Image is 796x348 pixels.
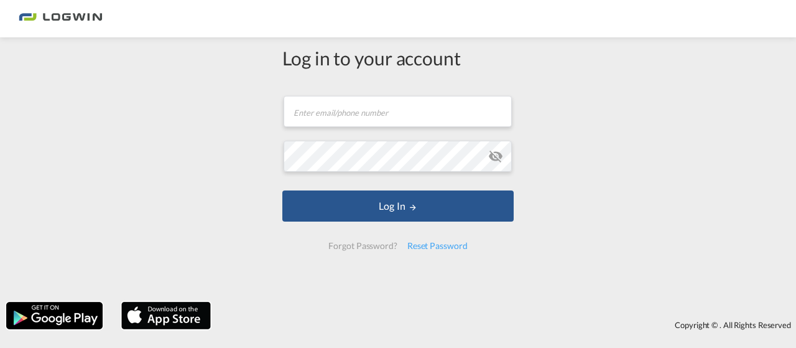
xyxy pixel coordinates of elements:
div: Reset Password [402,235,473,257]
button: LOGIN [282,190,514,222]
div: Log in to your account [282,45,514,71]
img: google.png [5,301,104,331]
img: apple.png [120,301,212,331]
div: Forgot Password? [323,235,402,257]
img: bc73a0e0d8c111efacd525e4c8ad7d32.png [19,5,103,33]
input: Enter email/phone number [284,96,512,127]
div: Copyright © . All Rights Reserved [217,314,796,336]
md-icon: icon-eye-off [488,149,503,164]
